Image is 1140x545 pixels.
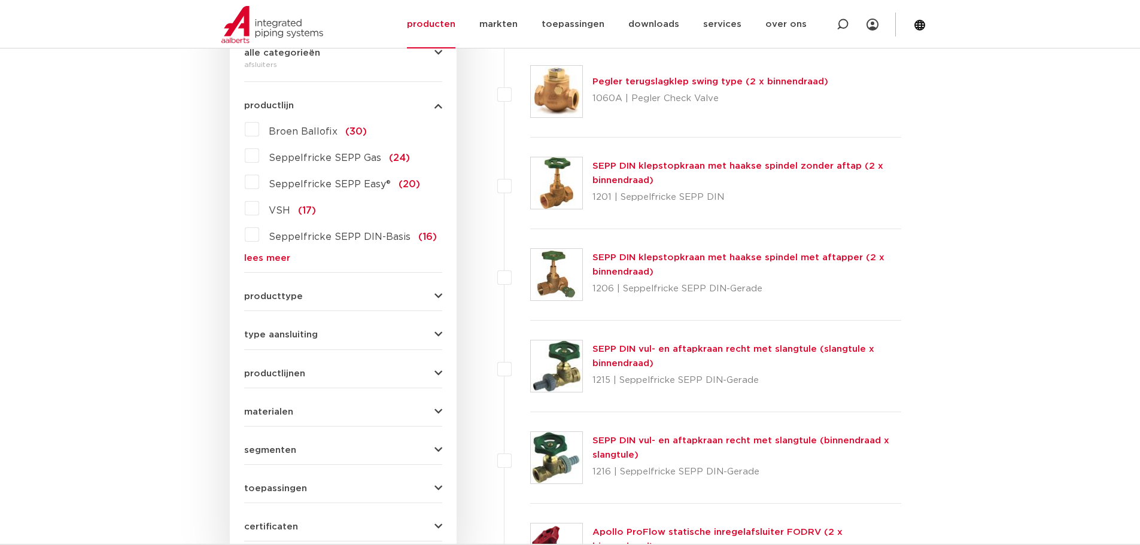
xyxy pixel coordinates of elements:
span: (17) [298,206,316,215]
span: (24) [389,153,410,163]
button: toepassingen [244,484,442,493]
span: type aansluiting [244,330,318,339]
img: Thumbnail for SEPP DIN vul- en aftapkraan recht met slangtule (slangtule x binnendraad) [531,340,582,392]
div: afsluiters [244,57,442,72]
span: segmenten [244,446,296,455]
a: SEPP DIN vul- en aftapkraan recht met slangtule (slangtule x binnendraad) [592,345,874,368]
span: productlijn [244,101,294,110]
button: productlijnen [244,369,442,378]
span: Seppelfricke SEPP DIN-Basis [269,232,411,242]
img: Thumbnail for SEPP DIN klepstopkraan met haakse spindel met aftapper (2 x binnendraad) [531,249,582,300]
span: alle categorieën [244,48,320,57]
button: materialen [244,407,442,416]
span: producttype [244,292,303,301]
span: materialen [244,407,293,416]
span: Seppelfricke SEPP Easy® [269,179,391,189]
span: (30) [345,127,367,136]
span: toepassingen [244,484,307,493]
span: (20) [399,179,420,189]
span: VSH [269,206,290,215]
span: Seppelfricke SEPP Gas [269,153,381,163]
button: alle categorieën [244,48,442,57]
img: Thumbnail for Pegler terugslagklep swing type (2 x binnendraad) [531,66,582,117]
a: SEPP DIN vul- en aftapkraan recht met slangtule (binnendraad x slangtule) [592,436,889,459]
p: 1206 | Seppelfricke SEPP DIN-Gerade [592,279,902,299]
a: SEPP DIN klepstopkraan met haakse spindel zonder aftap (2 x binnendraad) [592,162,883,185]
a: Pegler terugslagklep swing type (2 x binnendraad) [592,77,828,86]
button: productlijn [244,101,442,110]
span: Broen Ballofix [269,127,338,136]
img: Thumbnail for SEPP DIN vul- en aftapkraan recht met slangtule (binnendraad x slangtule) [531,432,582,483]
a: lees meer [244,254,442,263]
p: 1201 | Seppelfricke SEPP DIN [592,188,902,207]
button: segmenten [244,446,442,455]
a: SEPP DIN klepstopkraan met haakse spindel met aftapper (2 x binnendraad) [592,253,884,276]
button: certificaten [244,522,442,531]
p: 1215 | Seppelfricke SEPP DIN-Gerade [592,371,902,390]
span: productlijnen [244,369,305,378]
p: 1216 | Seppelfricke SEPP DIN-Gerade [592,462,902,482]
span: certificaten [244,522,298,531]
p: 1060A | Pegler Check Valve [592,89,828,108]
button: type aansluiting [244,330,442,339]
span: (16) [418,232,437,242]
img: Thumbnail for SEPP DIN klepstopkraan met haakse spindel zonder aftap (2 x binnendraad) [531,157,582,209]
button: producttype [244,292,442,301]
